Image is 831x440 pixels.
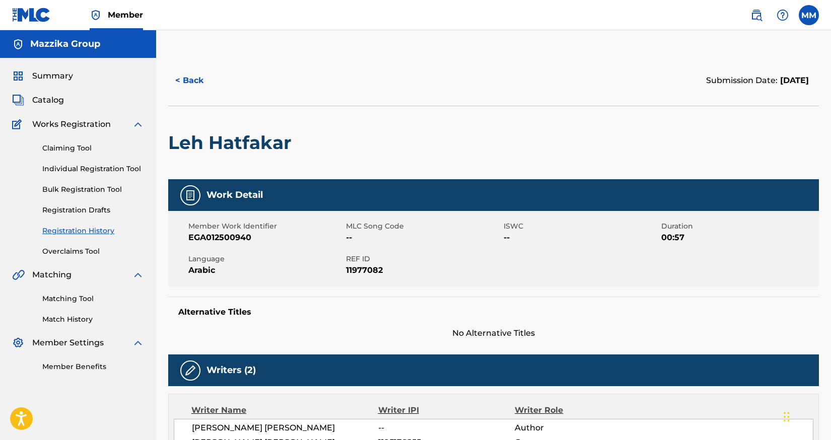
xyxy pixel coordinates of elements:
[168,327,819,339] span: No Alternative Titles
[706,75,809,87] div: Submission Date:
[132,337,144,349] img: expand
[346,232,501,244] span: --
[42,143,144,154] a: Claiming Tool
[184,364,196,377] img: Writers
[42,226,144,236] a: Registration History
[32,94,64,106] span: Catalog
[12,38,24,50] img: Accounts
[746,5,767,25] a: Public Search
[32,118,111,130] span: Works Registration
[661,232,816,244] span: 00:57
[32,70,73,82] span: Summary
[168,131,297,154] h2: Leh Hatfakar
[378,422,515,434] span: --
[206,189,263,201] h5: Work Detail
[188,232,343,244] span: EGA012500940
[515,404,639,416] div: Writer Role
[799,5,819,25] div: User Menu
[188,254,343,264] span: Language
[504,221,659,232] span: ISWC
[504,232,659,244] span: --
[778,76,809,85] span: [DATE]
[661,221,816,232] span: Duration
[803,287,831,368] iframe: Resource Center
[192,422,378,434] span: [PERSON_NAME] [PERSON_NAME]
[12,8,51,22] img: MLC Logo
[346,254,501,264] span: REF ID
[777,9,789,21] img: help
[30,38,100,50] h5: Mazzika Group
[346,221,501,232] span: MLC Song Code
[781,392,831,440] iframe: Chat Widget
[42,184,144,195] a: Bulk Registration Tool
[132,269,144,281] img: expand
[32,337,104,349] span: Member Settings
[12,337,24,349] img: Member Settings
[42,164,144,174] a: Individual Registration Tool
[346,264,501,276] span: 11977082
[12,94,64,106] a: CatalogCatalog
[12,118,25,130] img: Works Registration
[188,264,343,276] span: Arabic
[12,70,24,82] img: Summary
[515,422,639,434] span: Author
[42,361,144,372] a: Member Benefits
[12,70,73,82] a: SummarySummary
[42,314,144,325] a: Match History
[90,9,102,21] img: Top Rightsholder
[378,404,515,416] div: Writer IPI
[184,189,196,201] img: Work Detail
[750,9,763,21] img: search
[206,364,256,376] h5: Writers (2)
[178,307,809,317] h5: Alternative Titles
[42,205,144,215] a: Registration Drafts
[108,9,143,21] span: Member
[12,94,24,106] img: Catalog
[12,269,25,281] img: Matching
[773,5,793,25] div: Help
[784,402,790,432] div: Drag
[42,294,144,304] a: Matching Tool
[191,404,378,416] div: Writer Name
[168,68,229,93] button: < Back
[42,246,144,257] a: Overclaims Tool
[32,269,72,281] span: Matching
[188,221,343,232] span: Member Work Identifier
[132,118,144,130] img: expand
